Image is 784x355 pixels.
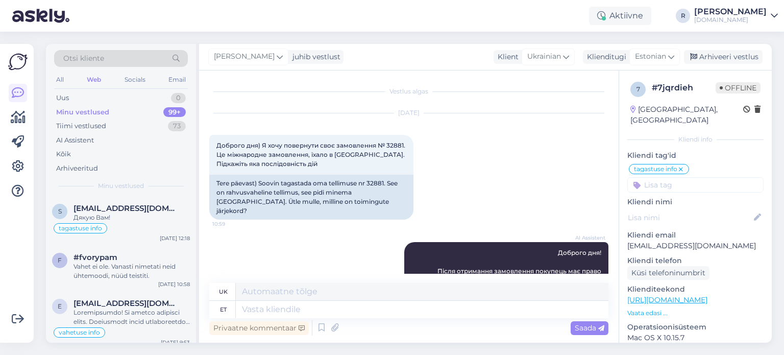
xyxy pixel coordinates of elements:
div: Socials [122,73,148,86]
span: Estonian [635,51,666,62]
span: Доброго дня) Я хочу повернути своє замовлення № 32881. Це міжнародне замовлення, їхало в [GEOGRAP... [216,141,407,168]
div: Loremipsumdo! Si ametco adipisci elits. Doeiusmodt incid utlaboreetdo magnaa e Adminim. Veniamqui... [73,308,190,326]
div: Web [85,73,103,86]
p: Vaata edasi ... [627,309,764,318]
div: Minu vestlused [56,107,109,117]
span: AI Assistent [567,234,605,242]
div: Kliendi info [627,135,764,144]
div: uk [219,283,228,300]
div: # 7jqrdieh [652,82,716,94]
div: Email [166,73,188,86]
span: s [58,207,62,215]
p: Kliendi tag'id [627,150,764,161]
div: Kõik [56,149,71,159]
div: Küsi telefoninumbrit [627,266,709,280]
div: [DOMAIN_NAME] [694,16,767,24]
div: Vahet ei ole. Vanasti nimetati neid ühtemoodi, nüüd teistiti. [73,262,190,280]
div: Дякую Вам! [73,213,190,222]
div: Arhiveeri vestlus [684,50,763,64]
div: Privaatne kommentaar [209,321,309,335]
div: Aktiivne [589,7,651,25]
div: [DATE] 10:58 [158,280,190,288]
p: Kliendi telefon [627,255,764,266]
input: Lisa nimi [628,212,752,223]
span: Ukrainian [527,51,561,62]
div: Vestlus algas [209,87,608,96]
span: e [58,302,62,310]
span: 10:59 [212,220,251,228]
span: tagastuse info [59,225,102,231]
span: Offline [716,82,761,93]
span: vahetuse info [59,329,100,336]
div: Uus [56,93,69,103]
div: [GEOGRAPHIC_DATA], [GEOGRAPHIC_DATA] [630,104,743,126]
span: 7 [636,85,640,93]
a: [PERSON_NAME][DOMAIN_NAME] [694,8,778,24]
div: Tiimi vestlused [56,121,106,131]
div: R [676,9,690,23]
span: Saada [575,323,604,333]
span: [PERSON_NAME] [214,51,275,62]
div: All [54,73,66,86]
p: Klienditeekond [627,284,764,295]
div: Klienditugi [583,52,626,62]
div: [DATE] [209,108,608,117]
div: Tere päevast) Soovin tagastada oma tellimuse nr 32881. See on rahvusvaheline tellimus, see pidi m... [209,175,413,220]
span: evagorbacheva15@gmail.com [73,299,180,308]
div: [DATE] 12:18 [160,234,190,242]
div: 0 [171,93,186,103]
p: Operatsioonisüsteem [627,322,764,333]
span: f [58,256,62,264]
div: [DATE] 9:53 [161,339,190,346]
p: Mac OS X 10.15.7 [627,333,764,343]
span: Otsi kliente [63,53,104,64]
a: [URL][DOMAIN_NAME] [627,295,707,304]
p: [EMAIL_ADDRESS][DOMAIN_NAME] [627,241,764,251]
div: 73 [168,121,186,131]
span: tagastuse info [634,166,677,172]
div: AI Assistent [56,135,94,146]
img: Askly Logo [8,52,28,72]
span: sunshine.jfy@gmail.com [73,204,180,213]
div: [PERSON_NAME] [694,8,767,16]
div: Arhiveeritud [56,163,98,174]
div: 99+ [163,107,186,117]
span: #fvorypam [73,253,117,262]
p: Kliendi email [627,230,764,241]
input: Lisa tag [627,177,764,193]
div: Klient [494,52,519,62]
span: Minu vestlused [98,181,144,191]
div: juhib vestlust [288,52,340,62]
p: Kliendi nimi [627,197,764,207]
div: et [220,301,227,318]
